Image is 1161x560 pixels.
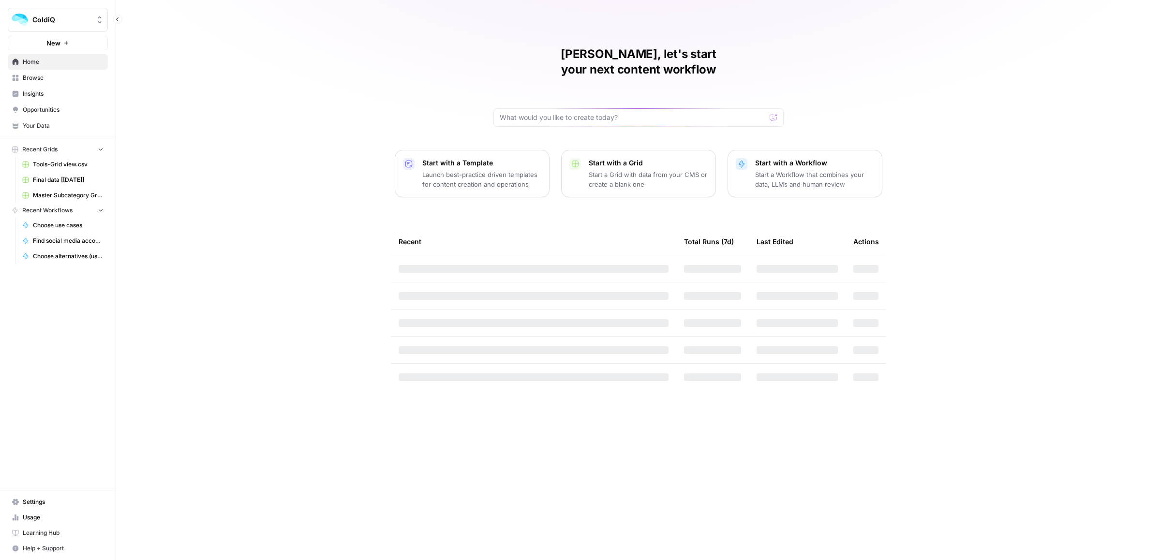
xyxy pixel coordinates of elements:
span: Help + Support [23,544,104,553]
span: Tools-Grid view.csv [33,160,104,169]
a: Find social media accounts ([PERSON_NAME]) [18,233,108,249]
div: Actions [853,228,879,255]
p: Launch best-practice driven templates for content creation and operations [422,170,541,189]
div: Recent [399,228,669,255]
button: Help + Support [8,541,108,556]
a: Settings [8,494,108,510]
span: Recent Grids [22,145,58,154]
a: Choose alternatives (using LLM) [18,249,108,264]
div: Total Runs (7d) [684,228,734,255]
a: Insights [8,86,108,102]
span: Usage [23,513,104,522]
p: Start a Workflow that combines your data, LLMs and human review [755,170,874,189]
button: Workspace: ColdiQ [8,8,108,32]
button: Recent Grids [8,142,108,157]
a: Your Data [8,118,108,133]
input: What would you like to create today? [500,113,766,122]
button: Start with a WorkflowStart a Workflow that combines your data, LLMs and human review [728,150,882,197]
a: Choose use cases [18,218,108,233]
span: Learning Hub [23,529,104,537]
p: Start with a Template [422,158,541,168]
img: ColdiQ Logo [11,11,29,29]
button: New [8,36,108,50]
span: Choose use cases [33,221,104,230]
button: Start with a GridStart a Grid with data from your CMS or create a blank one [561,150,716,197]
a: Learning Hub [8,525,108,541]
span: Master Subcategory Grid View (1).csv [33,191,104,200]
button: Recent Workflows [8,203,108,218]
span: Browse [23,74,104,82]
span: Settings [23,498,104,506]
p: Start with a Workflow [755,158,874,168]
span: Opportunities [23,105,104,114]
a: Tools-Grid view.csv [18,157,108,172]
button: Start with a TemplateLaunch best-practice driven templates for content creation and operations [395,150,550,197]
a: Opportunities [8,102,108,118]
p: Start a Grid with data from your CMS or create a blank one [589,170,708,189]
span: Choose alternatives (using LLM) [33,252,104,261]
span: Recent Workflows [22,206,73,215]
a: Usage [8,510,108,525]
div: Last Edited [757,228,793,255]
a: Browse [8,70,108,86]
span: Your Data [23,121,104,130]
p: Start with a Grid [589,158,708,168]
span: Home [23,58,104,66]
span: New [46,38,60,48]
a: Final data [[DATE]] [18,172,108,188]
span: Insights [23,89,104,98]
span: Final data [[DATE]] [33,176,104,184]
span: ColdiQ [32,15,91,25]
a: Master Subcategory Grid View (1).csv [18,188,108,203]
h1: [PERSON_NAME], let's start your next content workflow [493,46,784,77]
a: Home [8,54,108,70]
span: Find social media accounts ([PERSON_NAME]) [33,236,104,245]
